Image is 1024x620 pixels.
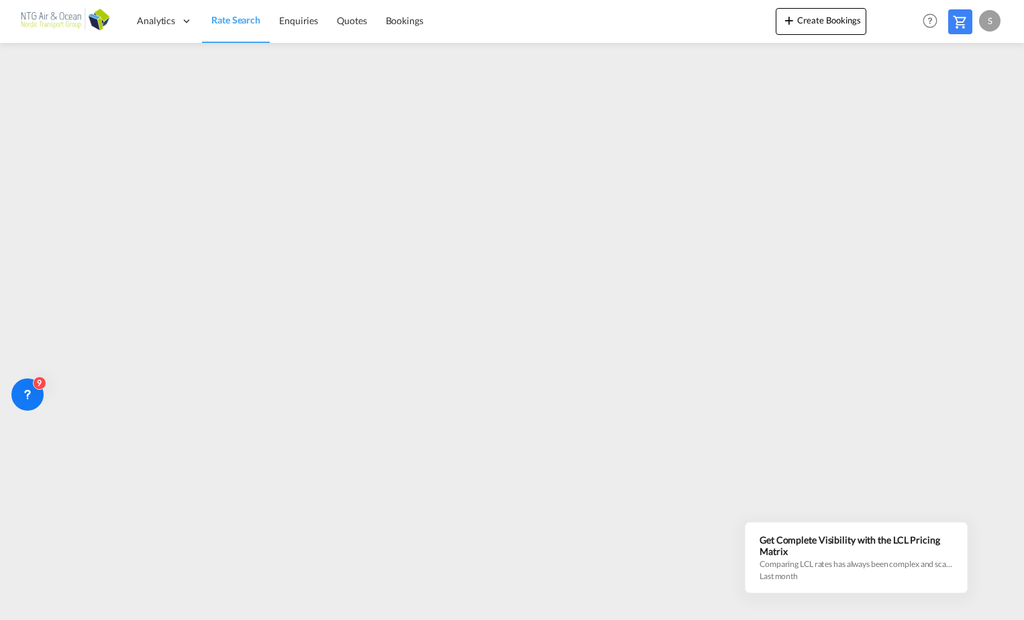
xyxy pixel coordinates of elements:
span: Enquiries [279,15,318,26]
md-icon: icon-plus 400-fg [781,12,797,28]
span: Quotes [337,15,366,26]
img: af31b1c0b01f11ecbc353f8e72265e29.png [20,6,111,36]
div: S [979,10,1001,32]
span: Help [919,9,941,32]
button: icon-plus 400-fgCreate Bookings [776,8,866,35]
span: Rate Search [211,14,260,25]
div: Help [919,9,948,34]
span: Bookings [386,15,423,26]
span: Analytics [137,14,175,28]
